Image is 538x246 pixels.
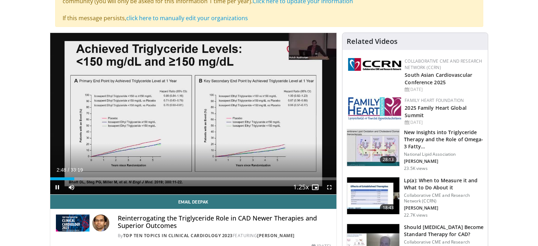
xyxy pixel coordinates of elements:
div: By FEATURING [118,233,331,239]
span: / [68,167,69,173]
p: 23.5K views [404,166,427,171]
a: 28:13 New Insights into Triglyceride Therapy and the Role of Omega-3 Fatty… National Lipid Associ... [347,129,484,171]
a: 18:43 Lp(a): When to Measure it and What to Do About it Collaborative CME and Research Network (C... [347,177,484,218]
button: Mute [64,180,79,194]
p: 22.7K views [404,212,427,218]
a: Collaborative CME and Research Network (CCRN) [405,58,482,70]
span: 18:43 [380,204,397,211]
div: [DATE] [405,86,482,93]
div: [DATE] [405,119,482,126]
p: [PERSON_NAME] [404,205,484,211]
p: [PERSON_NAME] [404,159,484,164]
p: National Lipid Association [404,151,484,157]
button: Pause [50,180,64,194]
a: Email Deepak [50,195,337,209]
h3: Should [MEDICAL_DATA] Become Standard Therapy for CAD? [404,224,484,238]
h4: Related Videos [347,37,398,46]
img: 96363db5-6b1b-407f-974b-715268b29f70.jpeg.150x105_q85_autocrop_double_scale_upscale_version-0.2.jpg [348,97,401,121]
a: 2025 Family Heart Global Summit [405,104,466,119]
button: Enable picture-in-picture mode [308,180,322,194]
span: 33:19 [70,167,83,173]
a: [PERSON_NAME] [257,233,295,239]
h4: Reinterrogating the Triglyceride Role in CAD Newer Therapies and Superior Outcomes [118,214,331,230]
a: Top Ten Topics in Clinical Cardiology 2023 [123,233,233,239]
p: Collaborative CME and Research Network (CCRN) [404,193,484,204]
img: 7a20132b-96bf-405a-bedd-783937203c38.150x105_q85_crop-smart_upscale.jpg [347,177,399,214]
button: Fullscreen [322,180,336,194]
button: Playback Rate [294,180,308,194]
a: Family Heart Foundation [405,97,464,103]
a: South Asian Cardiovascular Conference 2025 [405,71,472,86]
h3: New Insights into Triglyceride Therapy and the Role of Omega-3 Fatty… [404,129,484,150]
h3: Lp(a): When to Measure it and What to Do About it [404,177,484,191]
img: Top Ten Topics in Clinical Cardiology 2023 [56,214,89,231]
a: click here to manually edit your organizations [126,14,248,22]
span: 28:13 [380,156,397,163]
img: Avatar [92,214,109,231]
img: a04ee3ba-8487-4636-b0fb-5e8d268f3737.png.150x105_q85_autocrop_double_scale_upscale_version-0.2.png [348,58,401,71]
img: 45ea033d-f728-4586-a1ce-38957b05c09e.150x105_q85_crop-smart_upscale.jpg [347,129,399,166]
span: 2:48 [57,167,66,173]
video-js: Video Player [50,33,337,195]
div: Progress Bar [50,177,337,180]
